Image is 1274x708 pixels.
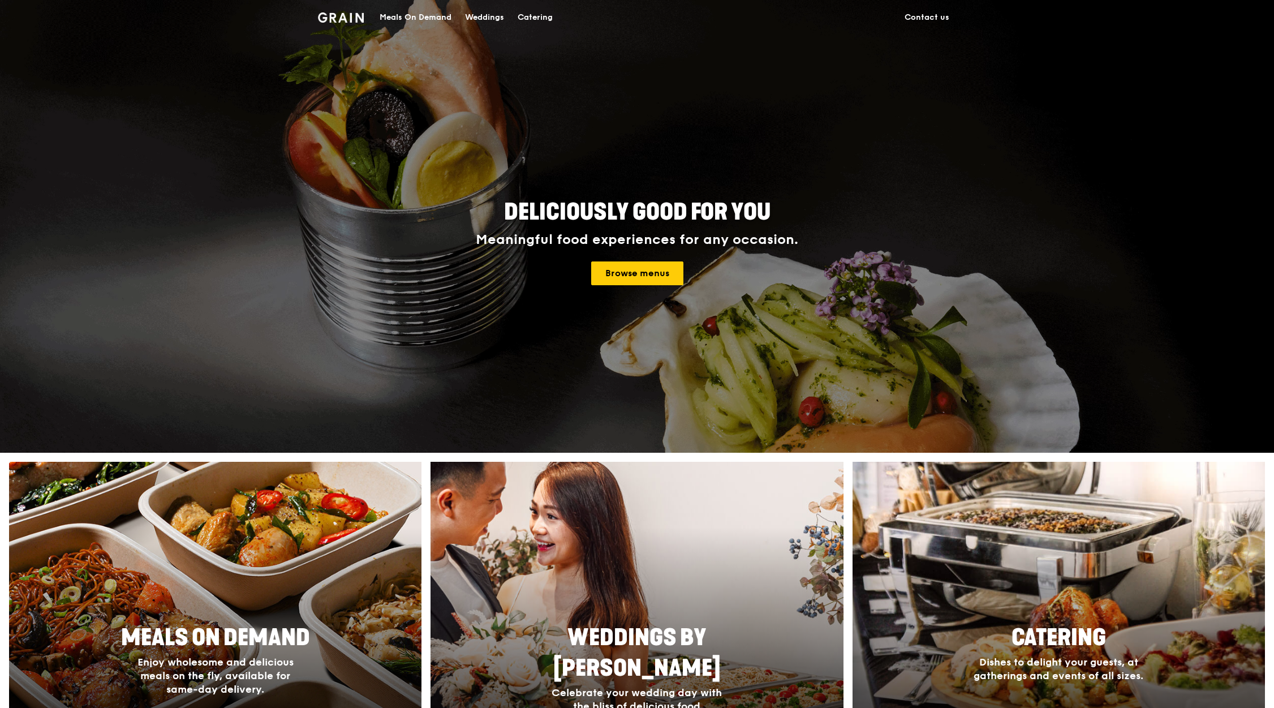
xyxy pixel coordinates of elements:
[974,656,1143,682] span: Dishes to delight your guests, at gatherings and events of all sizes.
[504,199,771,226] span: Deliciously good for you
[465,1,504,35] div: Weddings
[1012,624,1106,651] span: Catering
[518,1,553,35] div: Catering
[591,261,683,285] a: Browse menus
[458,1,511,35] a: Weddings
[121,624,310,651] span: Meals On Demand
[511,1,559,35] a: Catering
[318,12,364,23] img: Grain
[553,624,721,682] span: Weddings by [PERSON_NAME]
[898,1,956,35] a: Contact us
[433,232,841,248] div: Meaningful food experiences for any occasion.
[380,1,451,35] div: Meals On Demand
[137,656,294,696] span: Enjoy wholesome and delicious meals on the fly, available for same-day delivery.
